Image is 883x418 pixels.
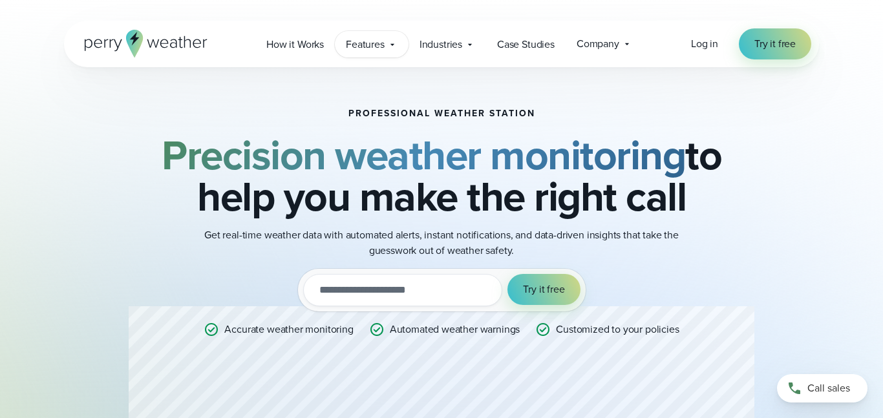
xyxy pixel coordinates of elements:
[691,36,718,52] a: Log in
[183,227,700,258] p: Get real-time weather data with automated alerts, instant notifications, and data-driven insights...
[348,109,535,119] h1: Professional Weather Station
[556,322,679,337] p: Customized to your policies
[777,374,867,402] a: Call sales
[162,125,685,185] strong: Precision weather monitoring
[807,381,850,396] span: Call sales
[754,36,796,52] span: Try it free
[390,322,520,337] p: Automated weather warnings
[346,37,385,52] span: Features
[577,36,619,52] span: Company
[739,28,811,59] a: Try it free
[486,31,566,57] a: Case Studies
[255,31,335,57] a: How it Works
[129,134,754,217] h2: to help you make the right call
[497,37,555,52] span: Case Studies
[691,36,718,51] span: Log in
[224,322,353,337] p: Accurate weather monitoring
[523,282,564,297] span: Try it free
[266,37,324,52] span: How it Works
[507,274,580,305] button: Try it free
[420,37,462,52] span: Industries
